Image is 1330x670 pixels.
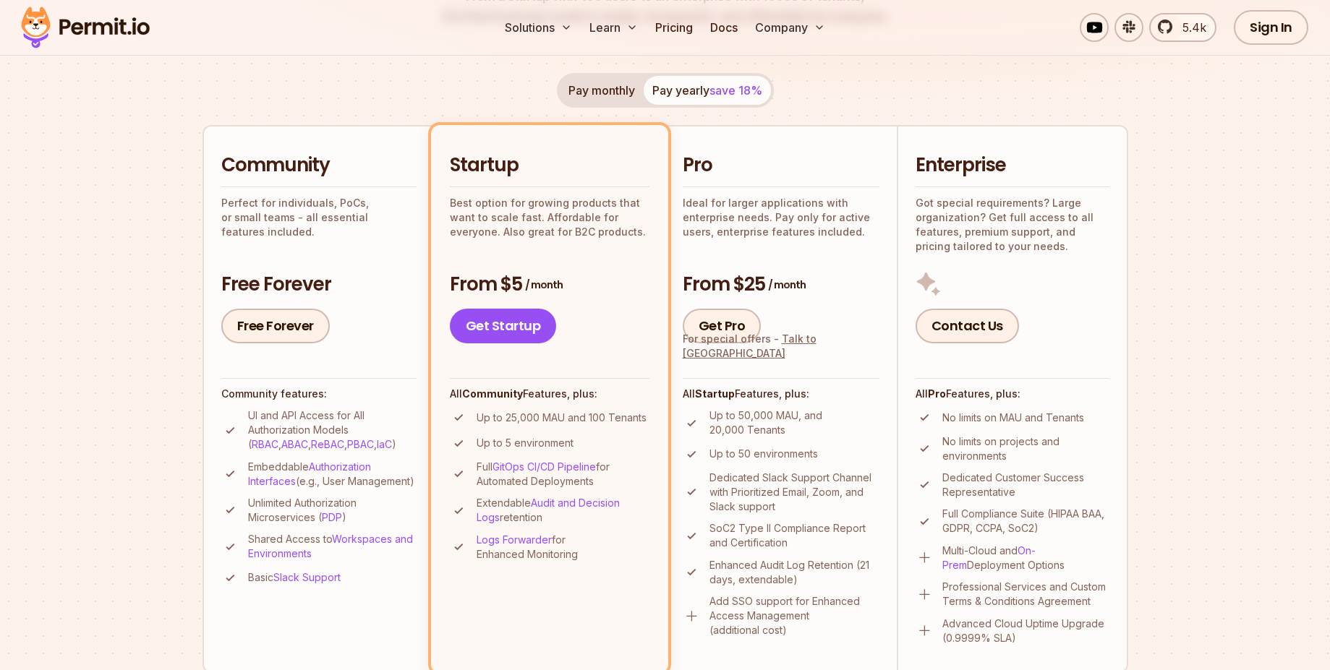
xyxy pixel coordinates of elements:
[560,76,644,105] button: Pay monthly
[347,438,374,450] a: PBAC
[477,436,574,450] p: Up to 5 environment
[749,13,831,42] button: Company
[942,544,1036,571] a: On-Prem
[704,13,743,42] a: Docs
[942,434,1109,463] p: No limits on projects and environments
[450,387,649,401] h4: All Features, plus:
[477,460,649,489] p: Full for Automated Deployments
[683,332,879,361] div: For special offers -
[477,497,620,523] a: Audit and Decision Logs
[683,196,879,239] p: Ideal for larger applications with enterprise needs. Pay only for active users, enterprise featur...
[221,272,417,298] h3: Free Forever
[942,507,1109,536] p: Full Compliance Suite (HIPAA BAA, GDPR, CCPA, SoC2)
[252,438,278,450] a: RBAC
[281,438,308,450] a: ABAC
[477,496,649,525] p: Extendable retention
[493,460,596,473] a: GitOps CI/CD Pipeline
[499,13,578,42] button: Solutions
[683,272,879,298] h3: From $25
[273,571,341,583] a: Slack Support
[942,411,1084,425] p: No limits on MAU and Tenants
[709,594,879,637] p: Add SSO support for Enhanced Access Management (additional cost)
[584,13,644,42] button: Learn
[709,471,879,514] p: Dedicated Slack Support Channel with Prioritized Email, Zoom, and Slack support
[248,570,341,585] p: Basic
[477,533,552,546] a: Logs Forwarder
[221,387,417,401] h4: Community features:
[709,521,879,550] p: SoC2 Type II Compliance Report and Certification
[322,511,342,523] a: PDP
[248,496,417,525] p: Unlimited Authorization Microservices ( )
[311,438,344,450] a: ReBAC
[768,278,806,292] span: / month
[1174,19,1206,36] span: 5.4k
[221,153,417,179] h2: Community
[462,387,523,400] strong: Community
[709,408,879,437] p: Up to 50,000 MAU, and 20,000 Tenants
[683,153,879,179] h2: Pro
[942,580,1109,609] p: Professional Services and Custom Terms & Conditions Agreement
[525,278,563,292] span: / month
[221,196,417,239] p: Perfect for individuals, PoCs, or small teams - all essential features included.
[942,617,1109,645] p: Advanced Cloud Uptime Upgrade (0.9999% SLA)
[942,471,1109,499] p: Dedicated Customer Success Representative
[1234,10,1308,45] a: Sign In
[477,411,647,425] p: Up to 25,000 MAU and 100 Tenants
[377,438,392,450] a: IaC
[450,272,649,298] h3: From $5
[916,153,1109,179] h2: Enterprise
[14,3,156,52] img: Permit logo
[683,309,762,343] a: Get Pro
[916,309,1019,343] a: Contact Us
[248,408,417,452] p: UI and API Access for All Authorization Models ( , , , , )
[248,460,417,489] p: Embeddable (e.g., User Management)
[916,196,1109,254] p: Got special requirements? Large organization? Get full access to all features, premium support, a...
[221,309,330,343] a: Free Forever
[709,447,818,461] p: Up to 50 environments
[649,13,699,42] a: Pricing
[450,196,649,239] p: Best option for growing products that want to scale fast. Affordable for everyone. Also great for...
[477,533,649,562] p: for Enhanced Monitoring
[1149,13,1216,42] a: 5.4k
[450,309,557,343] a: Get Startup
[695,387,735,400] strong: Startup
[683,387,879,401] h4: All Features, plus:
[942,544,1109,572] p: Multi-Cloud and Deployment Options
[709,558,879,587] p: Enhanced Audit Log Retention (21 days, extendable)
[248,532,417,561] p: Shared Access to
[916,387,1109,401] h4: All Features, plus:
[248,460,371,487] a: Authorization Interfaces
[450,153,649,179] h2: Startup
[928,387,946,400] strong: Pro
